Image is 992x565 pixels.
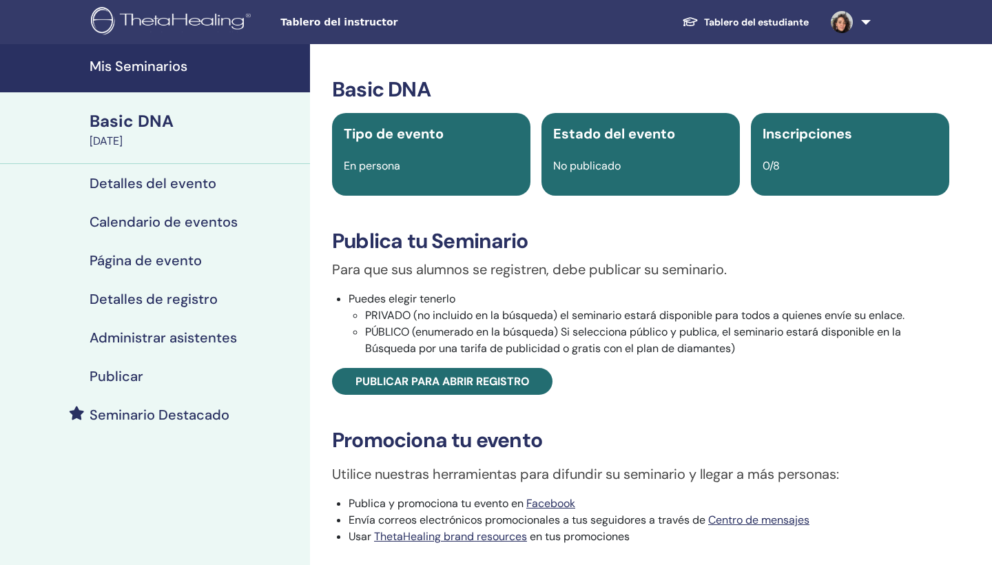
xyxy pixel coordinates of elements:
[553,125,675,143] span: Estado del evento
[332,428,949,453] h3: Promociona tu evento
[90,368,143,384] h4: Publicar
[81,110,310,150] a: Basic DNA[DATE]
[763,125,852,143] span: Inscripciones
[831,11,853,33] img: default.jpg
[90,329,237,346] h4: Administrar asistentes
[374,529,527,544] a: ThetaHealing brand resources
[349,512,949,528] li: Envía correos electrónicos promocionales a tus seguidores a través de
[332,464,949,484] p: Utilice nuestras herramientas para difundir su seminario y llegar a más personas:
[682,16,699,28] img: graduation-cap-white.svg
[280,15,487,30] span: Tablero del instructor
[355,374,530,389] span: Publicar para abrir registro
[90,133,302,150] div: [DATE]
[332,368,552,395] a: Publicar para abrir registro
[332,229,949,254] h3: Publica tu Seminario
[344,158,400,173] span: En persona
[365,307,949,324] li: PRIVADO (no incluido en la búsqueda) el seminario estará disponible para todos a quienes envíe su...
[553,158,621,173] span: No publicado
[90,214,238,230] h4: Calendario de eventos
[349,528,949,545] li: Usar en tus promociones
[671,10,820,35] a: Tablero del estudiante
[90,110,302,133] div: Basic DNA
[349,495,949,512] li: Publica y promociona tu evento en
[90,252,202,269] h4: Página de evento
[90,291,218,307] h4: Detalles de registro
[91,7,256,38] img: logo.png
[365,324,949,357] li: PÚBLICO (enumerado en la búsqueda) Si selecciona público y publica, el seminario estará disponibl...
[90,407,229,423] h4: Seminario Destacado
[332,259,949,280] p: Para que sus alumnos se registren, debe publicar su seminario.
[763,158,780,173] span: 0/8
[708,513,809,527] a: Centro de mensajes
[349,291,949,357] li: Puedes elegir tenerlo
[90,58,302,74] h4: Mis Seminarios
[90,175,216,192] h4: Detalles del evento
[526,496,575,511] a: Facebook
[332,77,949,102] h3: Basic DNA
[344,125,444,143] span: Tipo de evento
